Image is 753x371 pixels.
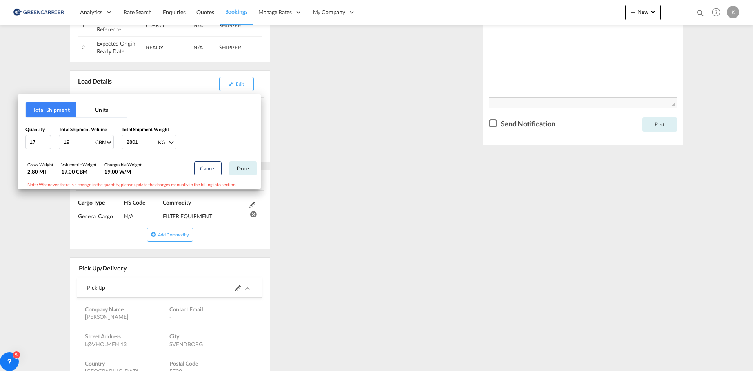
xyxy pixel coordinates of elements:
input: Enter volume [63,135,95,149]
div: Chargeable Weight [104,162,142,168]
div: Gross Weight [27,162,53,168]
span: Quantity [25,126,45,132]
div: Note: Whenever there is a change in the quantity, please update the charges manually in the billi... [18,179,261,189]
div: Volumetric Weight [61,162,96,168]
div: 19.00 CBM [61,168,96,175]
button: Units [76,102,127,117]
span: Total Shipment Volume [59,126,107,132]
button: Cancel [194,161,222,175]
body: Editor, editor4 [8,8,179,16]
div: 2.80 MT [27,168,53,175]
div: CBM [95,139,107,145]
button: Total Shipment [26,102,76,117]
input: Qty [25,135,51,149]
button: Done [229,161,257,175]
div: KG [158,139,166,145]
div: 19.00 W/M [104,168,142,175]
span: Total Shipment Weight [122,126,169,132]
input: Enter weight [126,135,157,149]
